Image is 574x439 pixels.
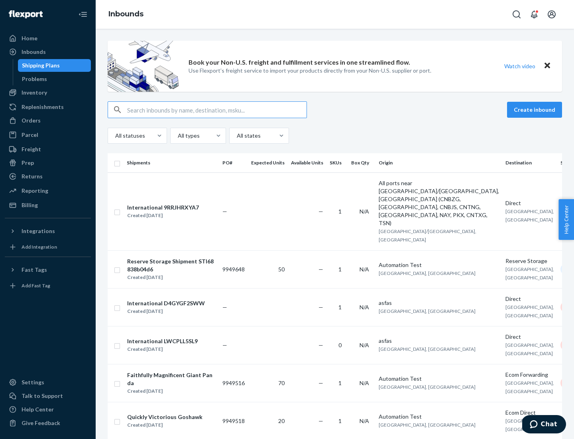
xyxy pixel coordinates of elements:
[509,6,525,22] button: Open Search Box
[22,266,47,274] div: Fast Tags
[379,299,499,307] div: asfas
[5,86,91,99] a: Inventory
[5,199,91,212] a: Billing
[222,208,227,215] span: —
[318,266,323,273] span: —
[22,75,47,83] div: Problems
[502,153,557,172] th: Destination
[338,266,342,273] span: 1
[360,266,369,273] span: N/A
[505,342,554,356] span: [GEOGRAPHIC_DATA], [GEOGRAPHIC_DATA]
[5,32,91,45] a: Home
[5,129,91,141] a: Parcel
[278,380,285,386] span: 70
[189,58,410,67] p: Book your Non-U.S. freight and fulfillment services in one streamlined flow.
[338,342,342,348] span: 0
[22,117,41,125] div: Orders
[127,413,202,421] div: Quickly Victorious Goshawk
[219,153,248,172] th: PO#
[505,199,554,207] div: Direct
[127,307,205,315] div: Created [DATE]
[22,48,46,56] div: Inbounds
[22,405,54,413] div: Help Center
[127,337,198,345] div: International LWCPLL5SL9
[499,60,541,72] button: Watch video
[127,387,216,395] div: Created [DATE]
[127,102,307,118] input: Search inbounds by name, destination, msku...
[505,380,554,394] span: [GEOGRAPHIC_DATA], [GEOGRAPHIC_DATA]
[22,392,63,400] div: Talk to Support
[318,304,323,310] span: —
[379,179,499,227] div: All ports near [GEOGRAPHIC_DATA]/[GEOGRAPHIC_DATA], [GEOGRAPHIC_DATA] (CNBZG, [GEOGRAPHIC_DATA], ...
[5,101,91,113] a: Replenishments
[318,208,323,215] span: —
[278,266,285,273] span: 50
[360,304,369,310] span: N/A
[318,417,323,424] span: —
[505,418,554,432] span: [GEOGRAPHIC_DATA], [GEOGRAPHIC_DATA]
[379,422,476,428] span: [GEOGRAPHIC_DATA], [GEOGRAPHIC_DATA]
[124,153,219,172] th: Shipments
[360,417,369,424] span: N/A
[5,170,91,183] a: Returns
[505,304,554,318] span: [GEOGRAPHIC_DATA], [GEOGRAPHIC_DATA]
[544,6,560,22] button: Open account menu
[379,228,476,243] span: [GEOGRAPHIC_DATA]/[GEOGRAPHIC_DATA], [GEOGRAPHIC_DATA]
[5,114,91,127] a: Orders
[22,61,60,69] div: Shipping Plans
[318,342,323,348] span: —
[75,6,91,22] button: Close Navigation
[5,241,91,253] a: Add Integration
[22,103,64,111] div: Replenishments
[127,421,202,429] div: Created [DATE]
[526,6,542,22] button: Open notifications
[5,225,91,237] button: Integrations
[127,345,198,353] div: Created [DATE]
[522,415,566,435] iframe: Opens a widget where you can chat to one of our agents
[278,417,285,424] span: 20
[505,208,554,223] span: [GEOGRAPHIC_DATA], [GEOGRAPHIC_DATA]
[222,304,227,310] span: —
[5,184,91,197] a: Reporting
[222,342,227,348] span: —
[127,299,205,307] div: International D4GYGF2SWW
[5,417,91,429] button: Give Feedback
[379,384,476,390] span: [GEOGRAPHIC_DATA], [GEOGRAPHIC_DATA]
[5,403,91,416] a: Help Center
[22,172,43,180] div: Returns
[18,73,91,85] a: Problems
[505,257,554,265] div: Reserve Storage
[360,342,369,348] span: N/A
[22,34,37,42] div: Home
[22,419,60,427] div: Give Feedback
[338,380,342,386] span: 1
[379,413,499,421] div: Automation Test
[505,371,554,379] div: Ecom Forwarding
[505,409,554,417] div: Ecom Direct
[505,266,554,281] span: [GEOGRAPHIC_DATA], [GEOGRAPHIC_DATA]
[318,380,323,386] span: —
[507,102,562,118] button: Create inbound
[379,375,499,383] div: Automation Test
[22,145,41,153] div: Freight
[177,132,178,140] input: All types
[236,132,237,140] input: All states
[558,199,574,240] span: Help Center
[22,131,38,139] div: Parcel
[18,59,91,72] a: Shipping Plans
[22,187,48,195] div: Reporting
[288,153,326,172] th: Available Units
[9,10,43,18] img: Flexport logo
[5,143,91,156] a: Freight
[505,295,554,303] div: Direct
[379,308,476,314] span: [GEOGRAPHIC_DATA], [GEOGRAPHIC_DATA]
[102,3,150,26] ol: breadcrumbs
[5,45,91,58] a: Inbounds
[127,273,216,281] div: Created [DATE]
[22,378,44,386] div: Settings
[22,227,55,235] div: Integrations
[379,261,499,269] div: Automation Test
[505,333,554,341] div: Direct
[127,371,216,387] div: Faithfully Magnificent Giant Panda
